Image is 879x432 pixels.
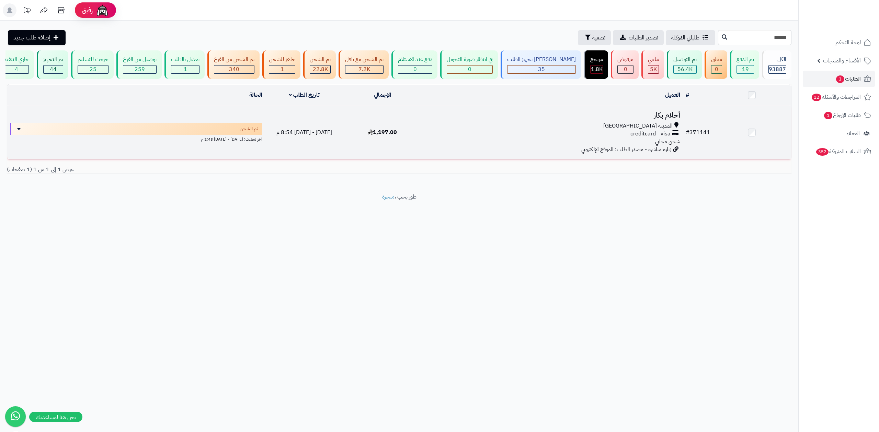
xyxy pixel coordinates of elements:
div: جاري التنفيذ [4,56,29,63]
span: 0 [413,65,417,73]
a: مرفوض 0 [609,50,640,79]
span: تصفية [592,34,605,42]
div: مرتجع [590,56,603,63]
div: عرض 1 إلى 1 من 1 (1 صفحات) [2,166,399,173]
div: تعديل بالطلب [171,56,199,63]
a: توصيل من الفرع 259 [115,50,163,79]
a: الطلبات3 [803,71,875,87]
a: تم الدفع 19 [729,50,761,79]
a: # [686,91,689,99]
span: 56.4K [677,65,693,73]
span: 352 [816,148,829,156]
a: في انتظار صورة التحويل 0 [439,50,499,79]
button: تصفية [578,30,611,45]
h3: أحلام بكار [424,111,680,119]
span: 5K [650,65,657,73]
span: المراجعات والأسئلة [811,92,861,102]
span: 1 [824,112,832,119]
div: تم الدفع [737,56,754,63]
div: 22778 [310,65,330,73]
span: 12 [812,94,821,101]
span: شحن مجاني [655,137,680,146]
a: تاريخ الطلب [289,91,320,99]
span: # [686,128,689,136]
span: 340 [229,65,239,73]
div: 340 [214,65,254,73]
div: 1 [269,65,295,73]
span: طلبات الإرجاع [823,110,861,120]
div: 0 [711,65,722,73]
span: 1,197.00 [368,128,397,136]
span: إضافة طلب جديد [13,34,50,42]
a: تحديثات المنصة [18,3,35,19]
div: 35 [507,65,575,73]
a: العملاء [803,125,875,142]
div: خرجت للتسليم [78,56,109,63]
span: 93887 [769,65,786,73]
div: تم التوصيل [673,56,697,63]
a: متجرة [382,193,395,201]
a: إضافة طلب جديد [8,30,66,45]
span: [DATE] - [DATE] 8:54 م [276,128,332,136]
div: 0 [398,65,432,73]
a: تعديل بالطلب 1 [163,50,206,79]
div: 0 [618,65,633,73]
a: تم الشحن من الفرع 340 [206,50,261,79]
div: [PERSON_NAME] تجهيز الطلب [507,56,576,63]
span: 22.8K [313,65,328,73]
span: المدينة [GEOGRAPHIC_DATA] [603,122,673,130]
span: creditcard - visa [630,130,671,138]
a: #371141 [686,128,710,136]
div: ملغي [648,56,659,63]
div: الكل [768,56,786,63]
span: 0 [715,65,718,73]
span: 0 [468,65,471,73]
span: الطلبات [835,74,861,84]
a: طلبات الإرجاع1 [803,107,875,123]
span: رفيق [82,6,93,14]
a: تم الشحن مع ناقل 7.2K [337,50,390,79]
a: خرجت للتسليم 25 [70,50,115,79]
span: 1 [281,65,284,73]
div: تم الشحن مع ناقل [345,56,384,63]
div: 56408 [674,65,696,73]
a: السلات المتروكة352 [803,143,875,160]
a: الحالة [249,91,262,99]
div: 0 [447,65,492,73]
span: 0 [624,65,627,73]
span: 35 [538,65,545,73]
a: [PERSON_NAME] تجهيز الطلب 35 [499,50,582,79]
span: 3 [836,75,844,83]
span: تم الشحن [240,125,258,132]
span: 4 [15,65,18,73]
span: 1.8K [591,65,603,73]
div: 4950 [648,65,659,73]
img: ai-face.png [95,3,109,17]
div: تم التجهيز [43,56,63,63]
a: الإجمالي [374,91,391,99]
a: تم التوصيل 56.4K [665,50,703,79]
div: 1 [171,65,199,73]
div: 1800 [591,65,603,73]
div: تم الشحن [310,56,331,63]
a: مرتجع 1.8K [582,50,609,79]
div: تم الشحن من الفرع [214,56,254,63]
a: دفع عند الاستلام 0 [390,50,439,79]
span: الأقسام والمنتجات [823,56,861,65]
div: جاهز للشحن [269,56,295,63]
a: الكل93887 [761,50,793,79]
a: المراجعات والأسئلة12 [803,89,875,105]
div: معلق [711,56,722,63]
span: 19 [742,65,749,73]
span: 259 [135,65,145,73]
div: 259 [123,65,156,73]
span: تصدير الطلبات [629,34,658,42]
span: زيارة مباشرة - مصدر الطلب: الموقع الإلكتروني [581,145,671,154]
span: لوحة التحكم [835,38,861,47]
span: 7.2K [358,65,370,73]
div: اخر تحديث: [DATE] - [DATE] 2:43 م [10,135,262,142]
div: دفع عند الاستلام [398,56,432,63]
span: طلباتي المُوكلة [671,34,699,42]
span: 1 [184,65,187,73]
a: جاهز للشحن 1 [261,50,302,79]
